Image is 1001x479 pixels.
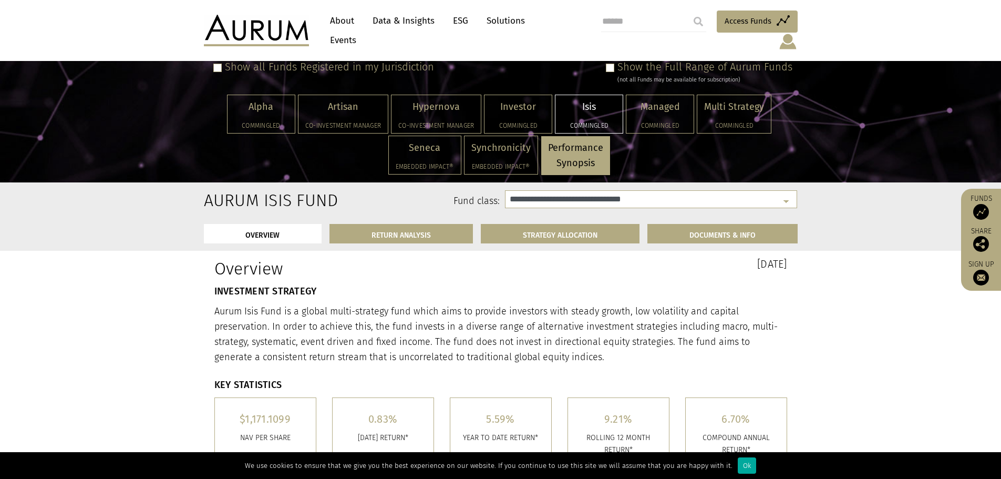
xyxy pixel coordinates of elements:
label: Show all Funds Registered in my Jurisdiction [225,60,434,73]
p: Seneca [396,140,454,156]
img: Sign up to our newsletter [973,270,989,286]
h5: Co-investment Manager [398,123,474,129]
p: Aurum Isis Fund is a global multi-strategy fund which aims to provide investors with steady growt... [214,304,787,364]
h1: Overview [214,259,493,279]
p: Nav per share [223,432,308,444]
a: Sign up [966,260,996,286]
h5: Commingled [491,123,545,129]
h5: Commingled [704,123,764,129]
a: RETURN ANALYSIS [329,224,473,243]
a: Access Funds [717,11,798,33]
div: Share [966,228,996,252]
p: Multi Strategy [704,99,764,115]
strong: KEY STATISTICS [214,379,282,391]
a: STRATEGY ALLOCATION [481,224,639,243]
strong: INVESTMENT STRATEGY [214,286,317,297]
p: Alpha [234,99,288,115]
span: Access Funds [725,15,771,27]
h5: $1,171.1099 [223,414,308,424]
a: Data & Insights [367,11,440,30]
p: ROLLING 12 MONTH RETURN* [576,432,661,456]
a: Funds [966,194,996,220]
p: Investor [491,99,545,115]
h5: Commingled [633,123,687,129]
div: (not all Funds may be available for subscription) [617,75,792,85]
h5: Embedded Impact® [396,164,454,170]
a: Solutions [481,11,530,30]
img: Share this post [973,236,989,252]
h2: Aurum Isis Fund [204,190,290,210]
h5: Commingled [562,123,616,129]
p: [DATE] RETURN* [340,432,426,444]
a: Events [325,30,356,50]
h5: Co-investment Manager [305,123,381,129]
input: Submit [688,11,709,32]
a: About [325,11,359,30]
h3: [DATE] [509,259,787,269]
label: Fund class: [305,195,500,208]
img: Access Funds [973,204,989,220]
p: Managed [633,99,687,115]
p: Artisan [305,99,381,115]
p: YEAR TO DATE RETURN* [458,432,543,444]
h5: Commingled [234,123,288,129]
h5: 9.21% [576,414,661,424]
h5: 5.59% [458,414,543,424]
h5: 0.83% [340,414,426,424]
p: Isis [562,99,616,115]
a: ESG [448,11,473,30]
label: Show the Full Range of Aurum Funds [617,60,792,73]
p: Hypernova [398,99,474,115]
h5: 6.70% [694,414,779,424]
img: account-icon.svg [778,33,798,50]
h5: Embedded Impact® [471,164,531,170]
p: COMPOUND ANNUAL RETURN* [694,432,779,456]
img: Aurum [204,15,309,46]
div: Ok [738,457,756,474]
p: Synchronicity [471,140,531,156]
a: DOCUMENTS & INFO [647,224,798,243]
p: Performance Synopsis [548,140,603,171]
